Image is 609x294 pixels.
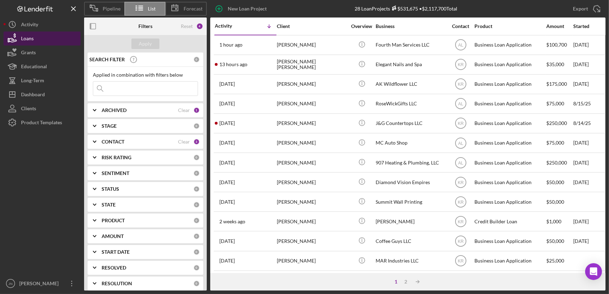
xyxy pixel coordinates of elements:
[102,281,132,286] b: RESOLUTION
[4,45,81,59] button: Grants
[131,38,159,49] button: Apply
[102,249,130,255] b: START DATE
[193,123,200,129] div: 0
[277,36,347,54] div: [PERSON_NAME]
[401,279,411,285] div: 2
[458,219,464,224] text: KR
[103,6,121,12] span: Pipeline
[474,153,545,172] div: Business Loan Application
[376,23,446,29] div: Business
[546,42,567,48] span: $100,700
[4,31,81,45] button: Loans
[376,134,446,152] div: MC Auto Shop
[4,276,81,290] button: JN[PERSON_NAME]
[376,114,446,133] div: J&G Countertops LLC
[219,258,235,264] time: 2025-08-26 20:40
[193,217,200,224] div: 0
[546,81,567,87] span: $175,000
[4,17,81,31] a: Activity
[474,232,545,250] div: Business Loan Application
[277,173,347,191] div: [PERSON_NAME]
[102,233,124,239] b: AMOUNT
[546,120,567,126] span: $250,000
[458,43,463,48] text: AL
[573,114,605,133] div: 8/14/25
[8,282,13,286] text: JN
[193,233,200,239] div: 0
[546,23,573,29] div: Amount
[193,56,200,63] div: 0
[4,115,81,129] button: Product Templates
[546,61,564,67] span: $35,000
[178,107,190,113] div: Clear
[219,140,235,146] time: 2025-09-12 18:47
[4,59,81,73] button: Educational
[219,62,247,67] time: 2025-09-17 03:39
[277,212,347,231] div: [PERSON_NAME]
[18,276,63,292] div: [PERSON_NAME]
[474,114,545,133] div: Business Loan Application
[474,173,545,191] div: Business Loan Application
[219,81,235,87] time: 2025-09-15 22:03
[4,101,81,115] button: Clients
[573,75,605,93] div: [DATE]
[277,75,347,93] div: [PERSON_NAME]
[474,23,545,29] div: Product
[139,38,152,49] div: Apply
[21,73,44,89] div: Long-Term
[376,192,446,211] div: Summit Wall Printing
[376,271,446,290] div: SKT Communications LLC
[546,258,564,264] span: $25,000
[193,265,200,271] div: 0
[4,73,81,87] button: Long-Term
[21,101,36,117] div: Clients
[277,23,347,29] div: Client
[219,199,235,205] time: 2025-09-09 17:41
[21,45,36,61] div: Grants
[376,75,446,93] div: AK Wildflower LLC
[193,139,200,145] div: 3
[355,6,458,12] div: 28 Loan Projects • $2,117,700 Total
[21,31,34,47] div: Loans
[458,180,464,185] text: KR
[277,252,347,270] div: [PERSON_NAME]
[458,160,463,165] text: AL
[102,107,126,113] b: ARCHIVED
[181,23,193,29] div: Reset
[573,36,605,54] div: [DATE]
[474,271,545,290] div: Business Loan Application
[219,219,245,224] time: 2025-09-06 01:09
[458,101,463,106] text: AL
[573,173,605,191] div: [DATE]
[458,239,464,244] text: KR
[458,121,464,126] text: KR
[474,252,545,270] div: Business Loan Application
[573,55,605,74] div: [DATE]
[277,55,347,74] div: [PERSON_NAME] [PERSON_NAME]
[474,55,545,74] div: Business Loan Application
[458,82,464,87] text: KR
[4,87,81,101] button: Dashboard
[474,36,545,54] div: Business Loan Application
[376,173,446,191] div: Diamond Vision Empires
[474,94,545,113] div: Business Loan Application
[546,218,561,224] span: $1,000
[277,271,347,290] div: [PERSON_NAME]
[21,59,47,75] div: Educational
[184,6,203,12] span: Forecast
[219,101,235,106] time: 2025-09-15 21:45
[376,55,446,74] div: Elegant Nails and Spa
[102,123,117,129] b: STAGE
[573,23,605,29] div: Started
[376,36,446,54] div: Fourth Man Services LLC
[138,23,152,29] b: Filters
[21,87,45,103] div: Dashboard
[102,265,126,271] b: RESOLVED
[458,62,464,67] text: KR
[447,23,474,29] div: Contact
